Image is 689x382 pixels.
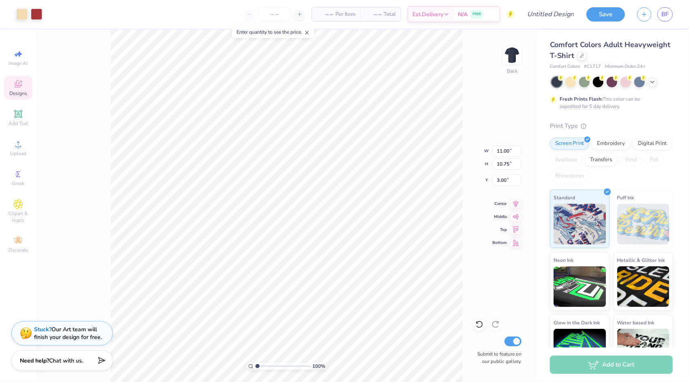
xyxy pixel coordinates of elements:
[34,326,102,341] div: Our Art team will finish your design for free.
[554,266,606,307] img: Neon Ink
[492,214,507,220] span: Middle
[620,154,642,166] div: Vinyl
[550,154,582,166] div: Applique
[4,210,32,223] span: Clipart & logos
[550,121,673,131] div: Print Type
[9,247,28,253] span: Decorate
[412,10,443,19] span: Est. Delivery
[492,227,507,233] span: Top
[554,204,606,244] img: Standard
[585,154,617,166] div: Transfers
[384,10,396,19] span: Total
[592,138,630,150] div: Embroidery
[232,26,314,38] div: Enter quantity to see the price.
[504,47,520,63] img: Back
[312,363,325,370] span: 100 %
[657,7,673,22] a: BF
[458,10,468,19] span: N/A
[335,10,355,19] span: Per Item
[617,256,665,264] span: Metallic & Glitter Ink
[20,357,49,365] strong: Need help?
[661,10,669,19] span: BF
[492,240,507,246] span: Bottom
[645,154,664,166] div: Foil
[605,63,646,70] span: Minimum Order: 24 +
[617,266,670,307] img: Metallic & Glitter Ink
[9,120,28,127] span: Add Text
[34,326,52,333] strong: Stuck?
[550,170,589,182] div: Rhinestones
[472,11,481,17] span: FREE
[473,350,522,365] label: Submit to feature on our public gallery.
[492,201,507,207] span: Center
[317,10,333,19] span: – –
[9,90,27,97] span: Designs
[617,204,670,244] img: Puff Ink
[554,329,606,369] img: Glow in the Dark Ink
[586,7,625,22] button: Save
[617,193,634,202] span: Puff Ink
[507,67,517,75] div: Back
[550,40,670,60] span: Comfort Colors Adult Heavyweight T-Shirt
[365,10,381,19] span: – –
[9,60,28,67] span: Image AI
[550,63,580,70] span: Comfort Colors
[550,138,589,150] div: Screen Print
[560,96,603,102] strong: Fresh Prints Flash:
[10,150,26,157] span: Upload
[617,318,655,327] span: Water based Ink
[49,357,83,365] span: Chat with us.
[617,329,670,369] img: Water based Ink
[560,95,659,110] div: This color can be expedited for 5 day delivery.
[554,256,573,264] span: Neon Ink
[554,318,600,327] span: Glow in the Dark Ink
[554,193,575,202] span: Standard
[633,138,672,150] div: Digital Print
[12,180,25,187] span: Greek
[521,6,580,22] input: Untitled Design
[584,63,601,70] span: # C1717
[259,7,290,22] input: – –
